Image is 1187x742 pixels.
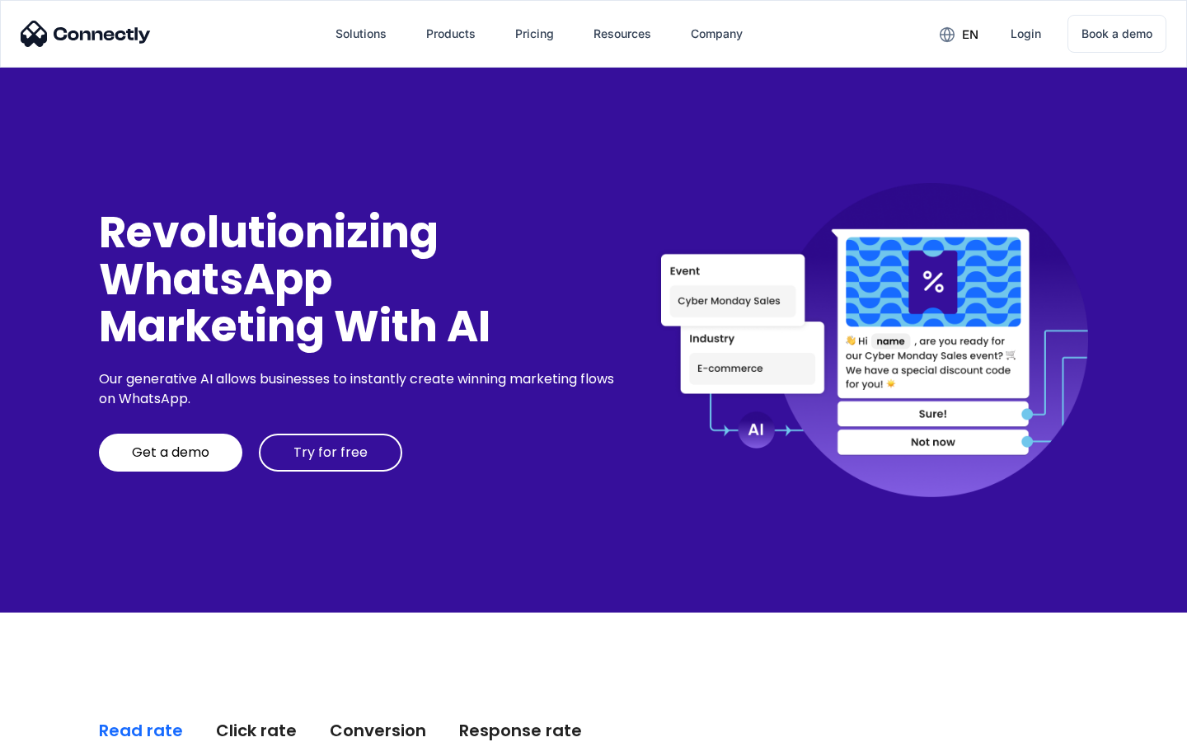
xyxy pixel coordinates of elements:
img: Connectly Logo [21,21,151,47]
div: Our generative AI allows businesses to instantly create winning marketing flows on WhatsApp. [99,369,620,409]
div: Revolutionizing WhatsApp Marketing With AI [99,209,620,350]
a: Pricing [502,14,567,54]
a: Book a demo [1067,15,1166,53]
a: Login [997,14,1054,54]
div: Response rate [459,719,582,742]
div: Conversion [330,719,426,742]
a: Get a demo [99,434,242,472]
div: Resources [593,22,651,45]
div: Try for free [293,444,368,461]
div: Company [691,22,743,45]
div: Login [1011,22,1041,45]
a: Try for free [259,434,402,472]
div: Click rate [216,719,297,742]
div: Products [426,22,476,45]
div: en [962,23,978,46]
div: Solutions [335,22,387,45]
div: Get a demo [132,444,209,461]
div: Pricing [515,22,554,45]
div: Read rate [99,719,183,742]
